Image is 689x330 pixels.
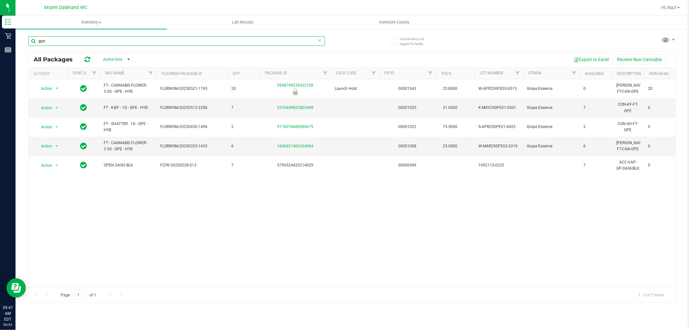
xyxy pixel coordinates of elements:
a: 1606921406334904 [277,144,313,148]
span: 1 - 5 of 5 items [633,290,669,300]
div: CON-SH-FT-GPE [616,120,640,134]
span: FLTW-20250228-013 [160,162,224,168]
span: Action [35,161,53,170]
span: 25.8000 [440,84,461,93]
span: W-MAR25GPE02-0319 [478,143,519,149]
inline-svg: Inventory [5,19,11,25]
span: Grape Essence [527,105,576,111]
a: Inventory Counts [318,16,470,29]
span: 0 [648,105,673,111]
a: 00000989 [399,163,417,167]
a: Filter [146,68,156,79]
span: 75.9000 [440,122,461,132]
a: Filter [89,68,100,79]
span: Grape Essence [527,86,576,92]
span: In Sync [80,142,87,151]
span: select [53,84,61,93]
span: 0 [648,124,673,130]
span: select [53,103,61,112]
a: Strain [528,71,541,75]
span: 2 [583,124,608,130]
span: Lab Results [223,19,262,25]
a: 00001008 [399,144,417,148]
span: 7 [583,105,608,111]
a: THC% [441,71,452,76]
span: Clear [318,36,322,45]
span: FLSRWGM-20250521-1195 [160,86,224,92]
span: Grape Essence [527,124,576,130]
span: 6 [231,143,256,149]
span: Grape Essence [527,143,576,149]
span: 1992115-0225 [478,162,519,168]
div: [PERSON_NAME]-FT-CAN-GPE [616,82,640,95]
p: 09/24 [3,322,13,327]
a: Filter [512,68,523,79]
inline-svg: Reports [5,47,11,53]
span: In Sync [80,103,87,112]
span: 7 [231,162,256,168]
input: Search Package ID, Item Name, SKU, Lot or Part Number... [28,36,325,46]
span: 2 [231,124,256,130]
span: Action [35,122,53,132]
span: Action [35,84,53,93]
span: 0 [583,86,608,92]
a: Lab Results [167,16,318,29]
div: 5796524433214029 [259,162,332,168]
span: 0 [648,162,673,168]
a: Filter [320,68,331,79]
span: Action [35,103,53,112]
span: FT - KIEF - 1G - GPE - HYB [104,105,152,111]
button: Export to Excel [569,54,613,65]
span: W-APR25GPE03-0515 [478,86,519,92]
inline-svg: Retail [5,33,11,39]
a: PO ID [384,71,394,75]
span: In Sync [80,122,87,131]
span: FT - CANNABIS FLOWER - 3.5G - GPE - HYB [104,140,152,152]
div: [PERSON_NAME]-FT-CAN-GPE [616,139,640,153]
a: Non-Available [649,71,678,76]
a: Filter [425,68,436,79]
span: FLSRWGM-20250512-2288 [160,105,224,111]
a: 5376449822803498 [277,105,313,110]
span: 20 [648,86,673,92]
a: Filter [569,68,579,79]
span: GPEN DASH BLK [104,162,152,168]
span: Page of 1 [55,290,102,300]
a: Description [617,71,641,76]
a: Filter [369,68,379,79]
span: FT - SHATTER - 1G - GPE - HYB [104,121,152,133]
a: 00001025 [399,105,417,110]
div: CON-KF-FT-GPE [616,101,640,114]
button: Receive Non-Cannabis [613,54,666,65]
a: 00001022 [399,124,417,129]
a: Lot Number [480,71,503,75]
span: All Packages [34,56,79,63]
p: 09:47 AM EDT [3,305,13,322]
div: Actions [34,71,65,76]
span: K-MAY25GPE01-0501 [478,105,519,111]
span: S-APR25GPE01-0425 [478,124,519,130]
a: SKU Name [105,71,124,75]
div: ACC-VAP-GP-DASHBLK [616,159,640,172]
span: FT - CANNABIS FLOWER - 3.5G - GPE - HYB [104,82,152,95]
a: Inventory [16,16,167,29]
a: 00001043 [399,86,417,91]
span: Launch Hold [335,86,375,92]
a: Lock Code [336,71,357,75]
span: Hi, Naz! [661,5,677,10]
span: select [53,142,61,151]
a: Flourish Package ID [162,71,202,76]
span: In Sync [80,84,87,93]
span: Action [35,142,53,151]
a: Package ID [265,71,287,75]
span: 31.6000 [440,103,461,112]
span: 20 [231,86,256,92]
span: In Sync [80,161,87,170]
span: Inventory [16,19,167,25]
span: Include items not tagged for facility [400,37,432,46]
a: 9176074688080679 [277,124,313,129]
a: 9998799239532108 [277,83,313,88]
a: Available [585,71,604,76]
a: Sync Status [73,71,98,75]
span: Inventory Counts [371,19,418,25]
